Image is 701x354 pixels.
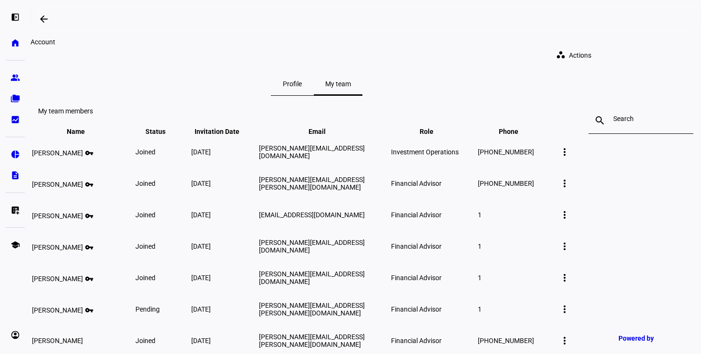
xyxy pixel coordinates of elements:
[135,148,155,156] span: joined
[83,304,94,313] mat-icon: vpn_key
[614,329,687,347] a: Powered by
[38,107,93,115] eth-data-table-title: My team members
[6,166,25,185] a: description
[259,333,365,348] span: [PERSON_NAME][EMAIL_ADDRESS][PERSON_NAME][DOMAIN_NAME]
[32,337,83,344] span: [PERSON_NAME]
[588,115,611,126] mat-icon: search
[478,211,482,219] span: 1
[135,211,155,219] span: joined
[559,272,570,283] mat-icon: more_vert
[10,150,20,159] eth-mat-symbol: pie_chart
[135,243,155,250] span: joined
[10,12,20,22] eth-mat-symbol: left_panel_open
[83,273,94,281] mat-icon: vpn_key
[541,46,603,65] eth-quick-actions: Actions
[391,305,442,313] span: Financial Advisor
[559,146,570,158] mat-icon: more_vert
[391,148,459,156] span: Investment Operations
[32,275,83,283] span: [PERSON_NAME]
[478,148,534,156] span: [PHONE_NUMBER]
[83,147,94,155] mat-icon: vpn_key
[135,274,155,282] span: joined
[325,81,351,87] span: My team
[191,200,258,230] td: [DATE]
[478,243,482,250] span: 1
[32,212,83,220] span: [PERSON_NAME]
[283,81,302,87] span: Profile
[559,303,570,315] mat-icon: more_vert
[478,274,482,282] span: 1
[309,128,340,135] span: Email
[391,180,442,187] span: Financial Advisor
[195,128,254,135] span: Invitation Date
[569,46,591,65] span: Actions
[191,231,258,262] td: [DATE]
[478,305,482,313] span: 1
[10,205,20,215] eth-mat-symbol: list_alt_add
[613,115,669,122] input: Search
[478,180,534,187] span: [PHONE_NUMBER]
[559,335,570,346] mat-icon: more_vert
[191,168,258,199] td: [DATE]
[10,115,20,124] eth-mat-symbol: bid_landscape
[191,137,258,167] td: [DATE]
[259,302,365,317] span: [PERSON_NAME][EMAIL_ADDRESS][PERSON_NAME][DOMAIN_NAME]
[6,68,25,87] a: group
[191,263,258,293] td: [DATE]
[259,270,365,285] span: [PERSON_NAME][EMAIL_ADDRESS][DOMAIN_NAME]
[135,180,155,187] span: joined
[391,274,442,282] span: Financial Advisor
[259,211,365,219] span: [EMAIL_ADDRESS][DOMAIN_NAME]
[67,128,99,135] span: Name
[32,181,83,188] span: [PERSON_NAME]
[391,211,442,219] span: Financial Advisor
[559,241,570,252] mat-icon: more_vert
[391,243,442,250] span: Financial Advisor
[6,110,25,129] a: bid_landscape
[391,337,442,344] span: Financial Advisor
[10,73,20,82] eth-mat-symbol: group
[10,38,20,48] eth-mat-symbol: home
[32,243,83,251] span: [PERSON_NAME]
[191,294,258,324] td: [DATE]
[478,337,534,344] span: [PHONE_NUMBER]
[83,210,94,218] mat-icon: vpn_key
[10,240,20,250] eth-mat-symbol: school
[32,306,83,314] span: [PERSON_NAME]
[10,171,20,180] eth-mat-symbol: description
[559,178,570,189] mat-icon: more_vert
[259,144,365,160] span: [PERSON_NAME][EMAIL_ADDRESS][DOMAIN_NAME]
[38,13,50,25] mat-icon: arrow_backwards
[31,38,603,46] div: Account
[145,128,180,135] span: Status
[548,46,603,65] button: Actions
[10,94,20,103] eth-mat-symbol: folder_copy
[10,330,20,340] eth-mat-symbol: account_circle
[32,149,83,157] span: [PERSON_NAME]
[499,128,533,135] span: Phone
[83,179,94,187] mat-icon: vpn_key
[259,239,365,254] span: [PERSON_NAME][EMAIL_ADDRESS][DOMAIN_NAME]
[6,33,25,52] a: home
[559,209,570,221] mat-icon: more_vert
[83,242,94,250] mat-icon: vpn_key
[6,89,25,108] a: folder_copy
[135,305,160,313] span: pending
[420,128,448,135] span: Role
[259,176,365,191] span: [PERSON_NAME][EMAIL_ADDRESS][PERSON_NAME][DOMAIN_NAME]
[135,337,155,344] span: joined
[556,50,566,60] mat-icon: workspaces
[6,145,25,164] a: pie_chart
